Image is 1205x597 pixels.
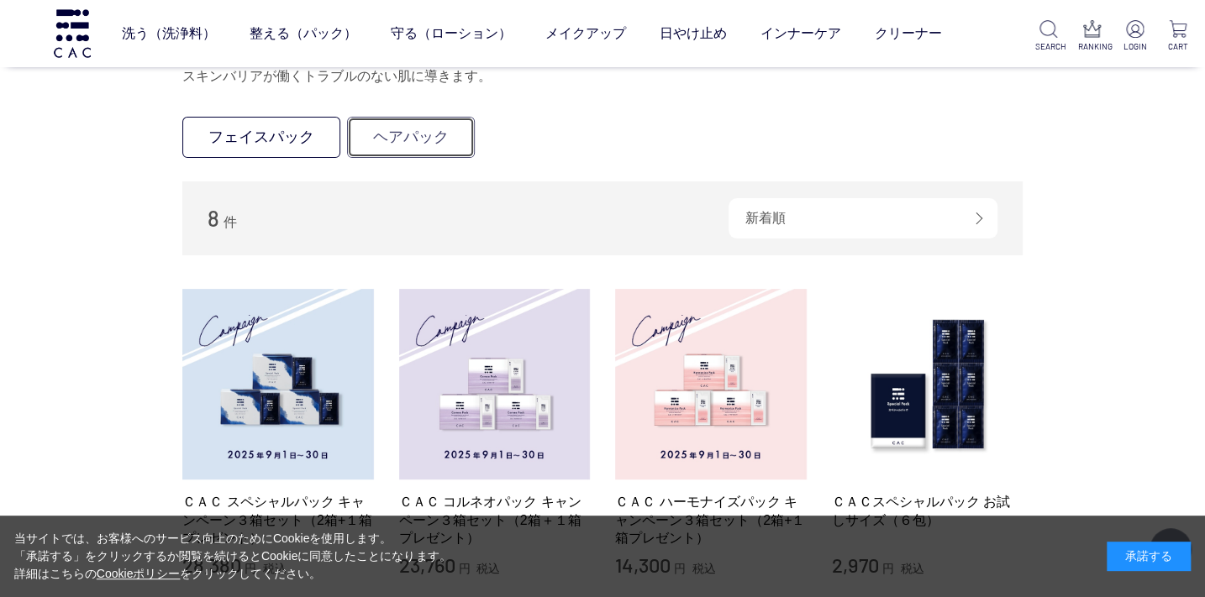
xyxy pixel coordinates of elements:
a: ＣＡＣスペシャルパック お試しサイズ（６包） [832,493,1023,529]
a: インナーケア [760,10,841,57]
div: 新着順 [729,198,997,238]
a: メイクアップ [545,10,626,57]
p: RANKING [1078,40,1106,53]
a: CART [1164,20,1192,53]
p: LOGIN [1121,40,1149,53]
a: ヘアパック [347,117,475,158]
a: ＣＡＣ コルネオパック キャンペーン３箱セット（2箱＋１箱プレゼント） [399,493,591,547]
a: フェイスパック [182,117,340,158]
p: CART [1164,40,1192,53]
span: 8 [208,205,219,231]
img: ＣＡＣスペシャルパック お試しサイズ（６包） [832,289,1023,480]
img: ＣＡＣ コルネオパック キャンペーン３箱セット（2箱＋１箱プレゼント） [399,289,591,480]
a: SEARCH [1035,20,1063,53]
a: ＣＡＣ ハーモナイズパック キャンペーン３箱セット（2箱+１箱プレゼント） [615,493,807,547]
img: ＣＡＣ スペシャルパック キャンペーン３箱セット（2箱+１箱プレゼント） [182,289,374,480]
a: Cookieポリシー [97,567,181,580]
a: クリーナー [875,10,942,57]
p: SEARCH [1035,40,1063,53]
a: LOGIN [1121,20,1149,53]
img: ＣＡＣ ハーモナイズパック キャンペーン３箱セット（2箱+１箱プレゼント） [615,289,807,480]
div: 承諾する [1107,542,1191,571]
a: 整える（パック） [250,10,357,57]
a: 守る（ローション） [391,10,512,57]
img: logo [51,9,93,57]
a: RANKING [1078,20,1106,53]
a: 洗う（洗浄料） [122,10,216,57]
span: 件 [223,215,236,229]
a: 日やけ止め [660,10,727,57]
div: 当サイトでは、お客様へのサービス向上のためにCookieを使用します。 「承諾する」をクリックするか閲覧を続けるとCookieに同意したことになります。 詳細はこちらの をクリックしてください。 [14,530,451,583]
a: ＣＡＣ スペシャルパック キャンペーン３箱セット（2箱+１箱プレゼント） [182,493,374,547]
